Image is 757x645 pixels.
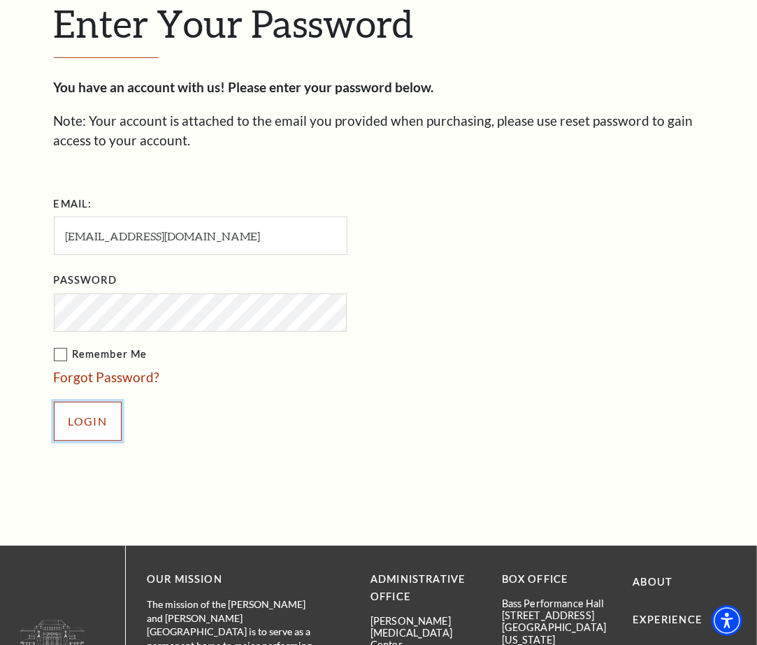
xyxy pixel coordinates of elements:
[712,605,742,636] div: Accessibility Menu
[633,576,672,588] a: About
[633,614,702,625] a: Experience
[502,609,612,621] p: [STREET_ADDRESS]
[54,346,487,363] label: Remember Me
[502,597,612,609] p: Bass Performance Hall
[54,217,347,255] input: Required
[54,402,122,441] input: Login
[147,571,322,588] p: OUR MISSION
[54,196,92,213] label: Email:
[54,369,160,385] a: Forgot Password?
[54,272,117,289] label: Password
[502,571,612,588] p: BOX OFFICE
[54,79,226,95] strong: You have an account with us!
[54,111,704,151] p: Note: Your account is attached to the email you provided when purchasing, please use reset passwo...
[54,1,414,45] span: Enter Your Password
[370,571,481,606] p: Administrative Office
[229,79,434,95] strong: Please enter your password below.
